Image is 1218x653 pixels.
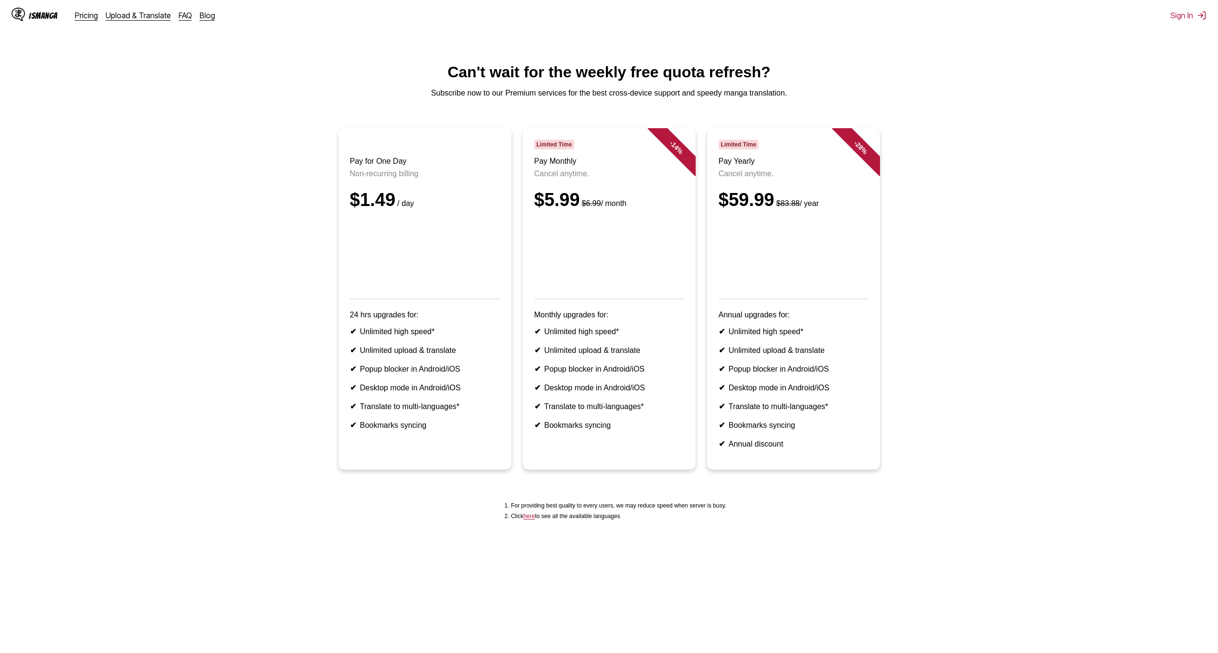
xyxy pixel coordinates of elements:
[534,346,541,354] b: ✔
[719,222,868,285] iframe: PayPal
[719,364,868,374] li: Popup blocker in Android/iOS
[534,421,541,429] b: ✔
[719,421,868,430] li: Bookmarks syncing
[350,346,356,354] b: ✔
[534,384,541,392] b: ✔
[534,421,684,430] li: Bookmarks syncing
[1197,11,1206,20] img: Sign out
[350,384,356,392] b: ✔
[719,346,725,354] b: ✔
[719,384,725,392] b: ✔
[350,402,500,411] li: Translate to multi-languages*
[719,402,868,411] li: Translate to multi-languages*
[350,421,356,429] b: ✔
[1170,11,1206,20] button: Sign In
[719,421,725,429] b: ✔
[719,190,868,210] div: $59.99
[350,311,500,319] p: 24 hrs upgrades for:
[350,222,500,285] iframe: PayPal
[719,439,868,448] li: Annual discount
[647,119,705,176] div: - 14 %
[719,346,868,355] li: Unlimited upload & translate
[534,402,684,411] li: Translate to multi-languages*
[719,365,725,373] b: ✔
[29,11,58,20] div: IsManga
[534,346,684,355] li: Unlimited upload & translate
[534,140,574,149] span: Limited Time
[534,311,684,319] p: Monthly upgrades for:
[350,327,500,336] li: Unlimited high speed*
[350,365,356,373] b: ✔
[350,421,500,430] li: Bookmarks syncing
[350,402,356,411] b: ✔
[719,440,725,448] b: ✔
[774,199,819,207] small: / year
[534,190,684,210] div: $5.99
[8,89,1210,97] p: Subscribe now to our Premium services for the best cross-device support and speedy manga translat...
[350,169,500,178] p: Non-recurring billing
[534,327,684,336] li: Unlimited high speed*
[534,402,541,411] b: ✔
[350,346,500,355] li: Unlimited upload & translate
[719,327,868,336] li: Unlimited high speed*
[719,327,725,336] b: ✔
[582,199,601,207] s: $6.99
[523,513,535,520] a: Available languages
[534,383,684,392] li: Desktop mode in Android/iOS
[534,157,684,166] h3: Pay Monthly
[534,365,541,373] b: ✔
[8,63,1210,81] h1: Can't wait for the weekly free quota refresh?
[511,502,726,509] li: For providing best quality to every users, we may reduce speed when server is busy.
[719,140,759,149] span: Limited Time
[776,199,800,207] s: $83.88
[534,169,684,178] p: Cancel anytime.
[350,190,500,210] div: $1.49
[200,11,215,20] a: Blog
[106,11,171,20] a: Upload & Translate
[719,311,868,319] p: Annual upgrades for:
[12,8,25,21] img: IsManga Logo
[350,327,356,336] b: ✔
[719,157,868,166] h3: Pay Yearly
[511,513,726,520] li: Click to see all the available languages
[534,222,684,285] iframe: PayPal
[396,199,414,207] small: / day
[580,199,627,207] small: / month
[719,402,725,411] b: ✔
[534,364,684,374] li: Popup blocker in Android/iOS
[12,8,75,23] a: IsManga LogoIsManga
[179,11,192,20] a: FAQ
[75,11,98,20] a: Pricing
[719,169,868,178] p: Cancel anytime.
[719,383,868,392] li: Desktop mode in Android/iOS
[350,383,500,392] li: Desktop mode in Android/iOS
[350,364,500,374] li: Popup blocker in Android/iOS
[832,119,889,176] div: - 28 %
[534,327,541,336] b: ✔
[350,157,500,166] h3: Pay for One Day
